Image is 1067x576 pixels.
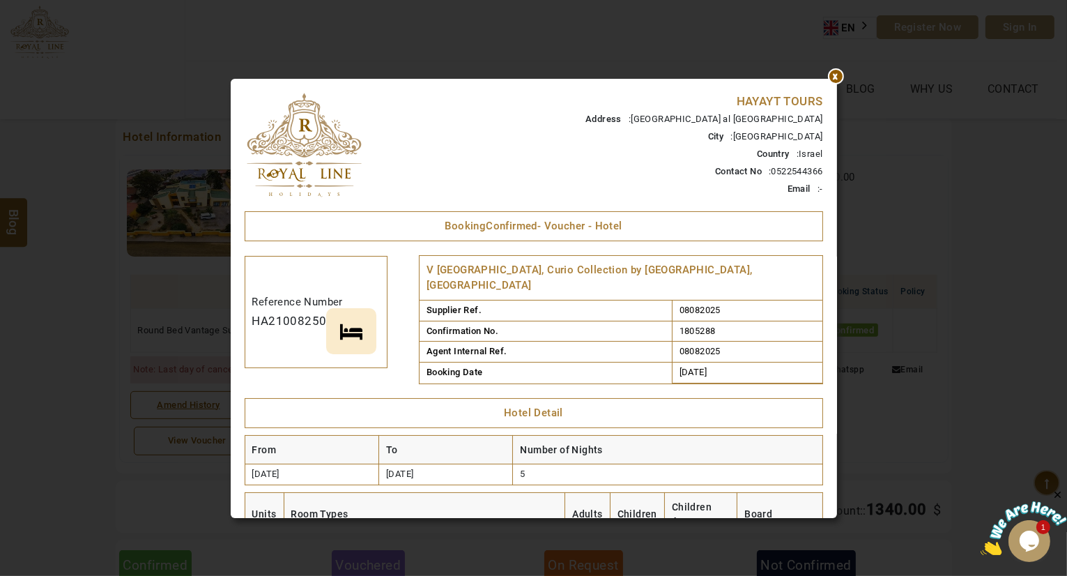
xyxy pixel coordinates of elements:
span: 0522544366 [772,166,823,176]
span: 08082025 [680,346,721,356]
th: Board [737,492,822,535]
span: 1805288 [680,326,716,336]
th: Number of Nights [513,435,822,464]
li: : [434,162,823,180]
td: Booking - Voucher - Hotel [245,211,823,241]
th: Adults [565,492,610,535]
th: Units [245,492,284,535]
li: : [434,145,823,162]
span: [DATE] [680,367,707,377]
span: 5 [520,469,525,479]
span: HA210082500080 [252,314,356,328]
li: : [434,180,823,197]
th: Children Ages [664,492,737,535]
li: : [434,110,823,128]
span: [DATE] [252,469,279,479]
iframe: chat widget [981,489,1067,555]
span: Email [781,183,817,194]
span: 08082025 [680,305,721,315]
td: Booking Date [420,362,672,383]
span: Israel [799,149,822,159]
td: Confirmation No. [420,321,672,342]
span: Reference Number [252,296,343,308]
th: Children [610,492,664,535]
span: Confirmed [486,220,537,232]
span: Address [578,114,629,124]
span: Country [750,149,797,159]
td: Supplier Ref. [420,301,672,321]
span: - [820,183,822,194]
img: bed.png [340,321,362,343]
span: City [701,131,731,142]
span: HAYAYT TOURS [737,94,823,108]
span: [GEOGRAPHIC_DATA] [733,131,823,142]
span: Hotel Detail [504,407,563,419]
li: : [434,128,823,145]
th: From [245,435,378,464]
th: Room Types [284,492,565,535]
span: Agent Internal Ref. [427,346,507,356]
span: V [GEOGRAPHIC_DATA], Curio Collection by [GEOGRAPHIC_DATA], [GEOGRAPHIC_DATA] [427,264,753,291]
span: Contact No [708,166,769,176]
span: [DATE] [386,469,413,479]
span: [GEOGRAPHIC_DATA] al [GEOGRAPHIC_DATA] [631,114,822,124]
img: logo [245,93,364,197]
th: To [378,435,512,464]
